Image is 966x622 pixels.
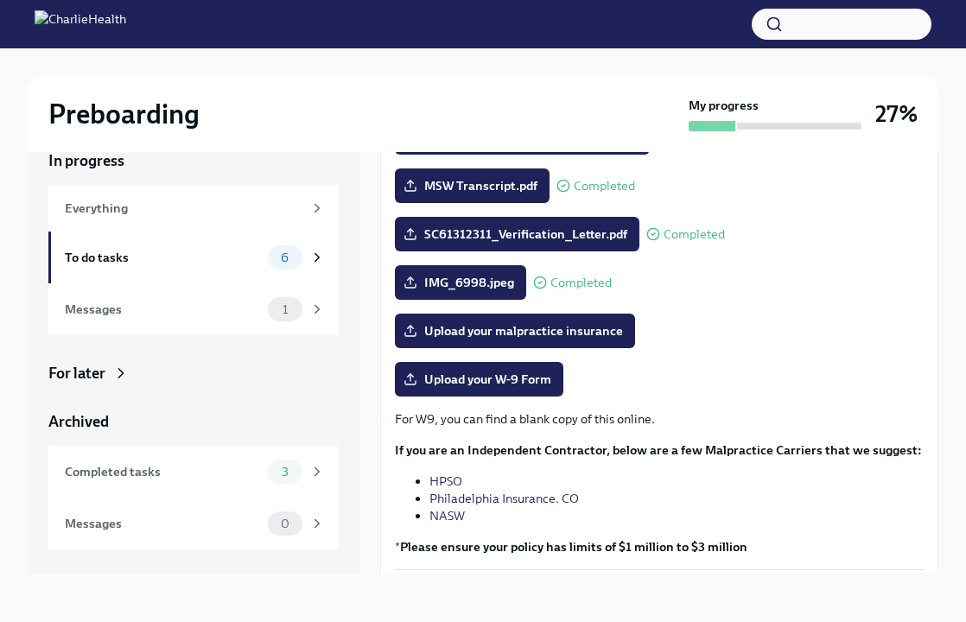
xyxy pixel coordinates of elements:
span: IMG_6998.jpeg [407,274,514,291]
label: Upload your malpractice insurance [395,314,635,348]
strong: Please ensure your policy has limits of $1 million to $3 million [400,539,747,555]
a: Everything [48,185,339,232]
a: To do tasks6 [48,232,339,283]
a: Philadelphia Insurance. CO [429,491,579,506]
a: HPSO [429,473,462,489]
div: Messages [65,300,261,319]
div: Completed tasks [65,462,261,481]
p: For W9, you can find a blank copy of this online. [395,410,924,428]
span: 6 [270,251,299,264]
div: To do tasks [65,248,261,267]
span: 3 [271,466,299,479]
a: Completed tasks3 [48,446,339,498]
span: 0 [270,517,300,530]
a: Archived [48,411,339,432]
div: For later [48,363,105,384]
label: SC61312311_Verification_Letter.pdf [395,217,639,251]
a: In progress [48,150,339,171]
div: Everything [65,199,302,218]
a: NASW [429,508,465,524]
h3: 27% [875,98,918,130]
label: Upload your W-9 Form [395,362,563,397]
strong: If you are an Independent Contractor, below are a few Malpractice Carriers that we suggest: [395,442,922,458]
a: Messages0 [48,498,339,549]
span: MSW Transcript.pdf [407,177,537,194]
label: MSW Transcript.pdf [395,168,550,203]
h2: Preboarding [48,97,200,131]
span: SC61312311_Verification_Letter.pdf [407,225,627,243]
div: Messages [65,514,261,533]
span: 1 [272,303,298,316]
span: Completed [664,228,725,241]
img: CharlieHealth [35,10,126,38]
span: Upload your malpractice insurance [407,322,623,340]
a: For later [48,363,339,384]
span: Completed [550,276,612,289]
span: Completed [574,180,635,193]
span: Upload your W-9 Form [407,371,551,388]
label: IMG_6998.jpeg [395,265,526,300]
strong: My progress [689,97,759,114]
a: Messages1 [48,283,339,335]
